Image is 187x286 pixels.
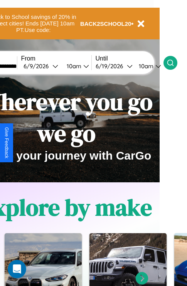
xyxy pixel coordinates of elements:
button: 6/9/2026 [21,62,61,70]
div: 10am [135,62,155,70]
div: 10am [63,62,83,70]
button: 10am [133,62,163,70]
iframe: Intercom live chat [8,260,26,278]
label: Until [96,55,163,62]
b: BACK2SCHOOL20 [80,20,131,27]
div: 6 / 19 / 2026 [96,62,127,70]
label: From [21,55,91,62]
div: Give Feedback [4,127,9,158]
button: 10am [61,62,91,70]
div: 6 / 9 / 2026 [24,62,52,70]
